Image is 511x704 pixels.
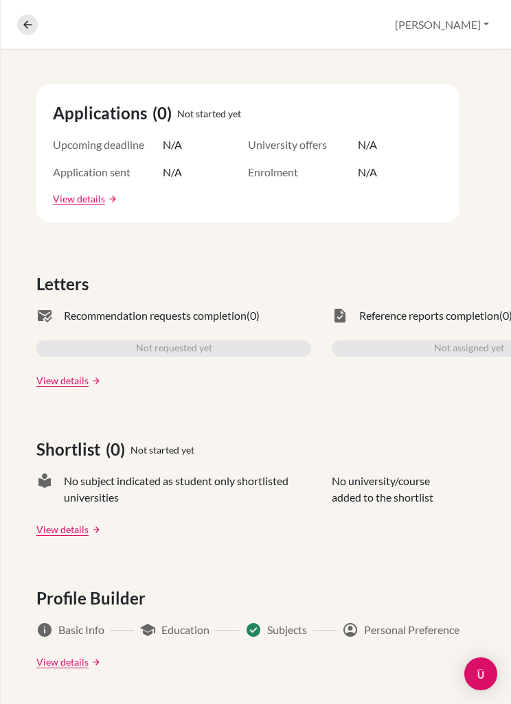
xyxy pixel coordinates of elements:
span: Shortlist [36,437,106,462]
a: View details [36,522,89,537]
span: No subject indicated as student only shortlisted universities [64,473,311,506]
span: Success [245,622,262,638]
span: local_library [36,473,53,506]
span: Basic Info [58,622,104,638]
a: View details [36,373,89,388]
span: account_circle [342,622,359,638]
span: N/A [163,164,182,180]
span: Enrolment [248,164,358,180]
span: Upcoming deadline [53,137,163,153]
span: Not started yet [130,443,194,457]
span: Letters [36,272,94,296]
span: info [36,622,53,638]
span: (0) [247,307,260,324]
a: arrow_forward [89,376,101,386]
div: Open Intercom Messenger [464,657,497,690]
span: Subjects [267,622,307,638]
span: Applications [53,101,152,126]
span: Not started yet [177,106,241,121]
span: (0) [152,101,177,126]
a: arrow_forward [105,194,117,204]
a: View details [53,191,105,206]
p: No university/course added to the shortlist [332,473,459,506]
span: Education [161,622,209,638]
span: Not requested yet [136,340,212,357]
a: View details [36,655,89,669]
button: [PERSON_NAME] [389,12,495,38]
span: (0) [106,437,130,462]
span: school [139,622,156,638]
span: Personal Preference [364,622,459,638]
span: N/A [358,164,377,180]
span: Application sent [53,164,163,180]
span: task [332,307,348,324]
span: N/A [358,137,377,153]
span: Profile Builder [36,586,151,611]
span: Reference reports completion [359,307,499,324]
span: University offers [248,137,358,153]
span: Not assigned yet [434,340,504,357]
span: N/A [163,137,182,153]
span: mark_email_read [36,307,53,324]
span: Recommendation requests completion [64,307,247,324]
a: arrow_forward [89,525,101,535]
a: arrow_forward [89,657,101,667]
